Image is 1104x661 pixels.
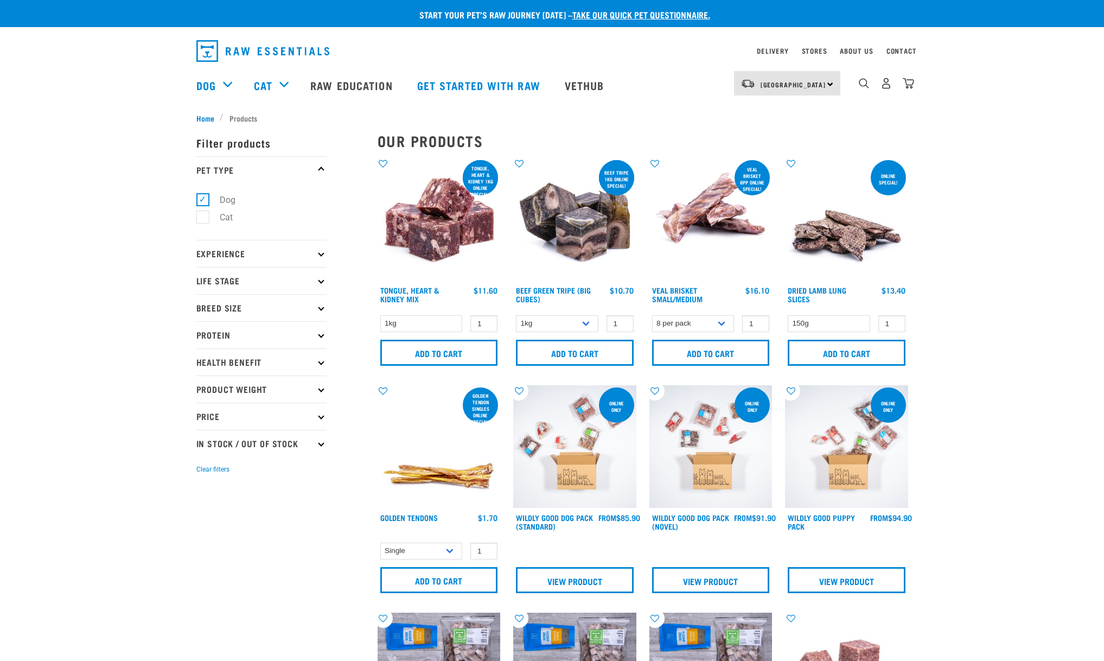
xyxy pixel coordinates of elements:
[196,321,327,348] p: Protein
[378,158,501,281] img: 1167 Tongue Heart Kidney Mix 01
[380,288,439,301] a: Tongue, Heart & Kidney Mix
[196,112,214,124] span: Home
[788,288,846,301] a: Dried Lamb Lung Slices
[840,49,873,53] a: About Us
[380,340,498,366] input: Add to cart
[463,387,498,430] div: Golden Tendon singles online special!
[196,156,327,183] p: Pet Type
[785,158,908,281] img: 1303 Lamb Lung Slices 01
[599,395,634,418] div: Online Only
[607,315,634,332] input: 1
[788,340,905,366] input: Add to cart
[196,267,327,294] p: Life Stage
[649,158,773,281] img: 1207 Veal Brisket 4pp 01
[513,385,636,509] img: Dog 0 2sec
[378,132,908,149] h2: Our Products
[380,567,498,593] input: Add to cart
[886,49,917,53] a: Contact
[202,193,240,207] label: Dog
[757,49,788,53] a: Delivery
[554,63,618,107] a: Vethub
[406,63,554,107] a: Get started with Raw
[788,516,855,528] a: Wildly Good Puppy Pack
[745,286,769,295] div: $16.10
[741,79,755,88] img: van-moving.png
[378,385,501,509] img: 1293 Golden Tendons 01
[474,286,497,295] div: $11.60
[870,516,888,519] span: FROM
[735,161,770,197] div: Veal Brisket 8pp online special!
[254,77,272,93] a: Cat
[903,78,914,89] img: home-icon@2x.png
[735,395,770,418] div: Online Only
[196,348,327,376] p: Health Benefit
[196,403,327,430] p: Price
[299,63,406,107] a: Raw Education
[516,288,591,301] a: Beef Green Tripe (Big Cubes)
[598,516,616,519] span: FROM
[761,82,826,86] span: [GEOGRAPHIC_DATA]
[463,160,498,202] div: Tongue, Heart & Kidney 1kg online special!
[802,49,827,53] a: Stores
[882,286,905,295] div: $13.40
[196,465,229,474] button: Clear filters
[380,516,438,519] a: Golden Tendons
[196,240,327,267] p: Experience
[652,340,770,366] input: Add to cart
[788,567,905,593] a: View Product
[196,40,329,62] img: Raw Essentials Logo
[870,513,912,522] div: $94.90
[478,513,497,522] div: $1.70
[599,164,634,194] div: Beef tripe 1kg online special!
[598,513,640,522] div: $85.90
[880,78,892,89] img: user.png
[188,36,917,66] nav: dropdown navigation
[734,513,776,522] div: $91.90
[196,430,327,457] p: In Stock / Out Of Stock
[196,294,327,321] p: Breed Size
[516,567,634,593] a: View Product
[572,12,710,17] a: take our quick pet questionnaire.
[196,129,327,156] p: Filter products
[785,385,908,509] img: Puppy 0 2sec
[652,567,770,593] a: View Product
[196,376,327,403] p: Product Weight
[196,112,908,124] nav: breadcrumbs
[513,158,636,281] img: 1044 Green Tripe Beef
[871,395,906,418] div: Online Only
[871,168,906,190] div: ONLINE SPECIAL!
[878,315,905,332] input: 1
[516,516,593,528] a: Wildly Good Dog Pack (Standard)
[610,286,634,295] div: $10.70
[742,315,769,332] input: 1
[652,516,729,528] a: Wildly Good Dog Pack (Novel)
[470,543,497,560] input: 1
[516,340,634,366] input: Add to cart
[470,315,497,332] input: 1
[859,78,869,88] img: home-icon-1@2x.png
[202,211,237,224] label: Cat
[652,288,703,301] a: Veal Brisket Small/Medium
[196,112,220,124] a: Home
[649,385,773,509] img: Dog Novel 0 2sec
[196,77,216,93] a: Dog
[734,516,752,519] span: FROM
